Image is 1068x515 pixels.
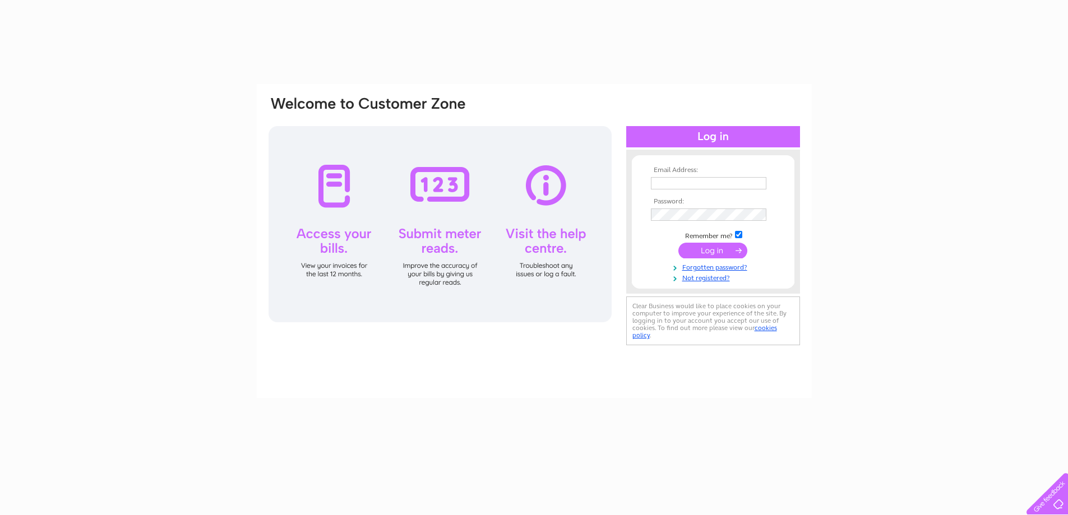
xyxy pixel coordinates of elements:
[626,296,800,345] div: Clear Business would like to place cookies on your computer to improve your experience of the sit...
[648,229,778,240] td: Remember me?
[651,272,778,282] a: Not registered?
[651,261,778,272] a: Forgotten password?
[648,198,778,206] th: Password:
[632,324,777,339] a: cookies policy
[648,166,778,174] th: Email Address:
[678,243,747,258] input: Submit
